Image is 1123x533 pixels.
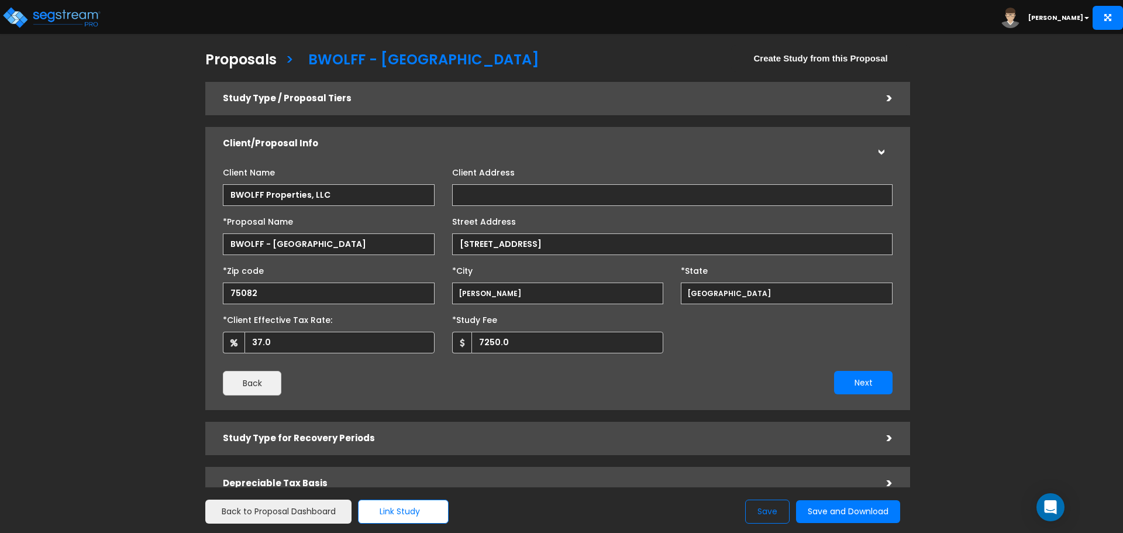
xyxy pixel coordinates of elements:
label: *Study Fee [452,310,497,326]
button: Save and Download [796,500,900,523]
div: > [869,474,893,493]
h3: Proposals [205,52,277,70]
a: Proposals [197,40,277,76]
a: Create Study from this Proposal [731,45,910,71]
div: > [871,132,890,155]
label: *Client Effective Tax Rate: [223,310,332,326]
button: Save [745,500,790,524]
label: Client Name [223,163,275,178]
img: logo_pro_r.png [2,6,101,29]
button: Next [834,371,893,394]
h5: Depreciable Tax Basis [223,479,869,489]
label: *Proposal Name [223,212,293,228]
h3: BWOLFF - [GEOGRAPHIC_DATA] [308,52,539,70]
label: Street Address [452,212,516,228]
button: Back [223,371,281,396]
div: > [869,429,893,448]
label: *City [452,261,473,277]
img: avatar.png [1000,8,1021,28]
h5: Study Type / Proposal Tiers [223,94,869,104]
h5: Client/Proposal Info [223,139,869,149]
button: Link Study [358,500,449,524]
label: Client Address [452,163,515,178]
b: [PERSON_NAME] [1028,13,1083,22]
h3: > [285,52,294,70]
h5: Study Type for Recovery Periods [223,434,869,443]
a: Back to Proposal Dashboard [205,500,352,524]
a: BWOLFF - [GEOGRAPHIC_DATA] [299,40,539,76]
label: *State [681,261,708,277]
label: *Zip code [223,261,264,277]
div: Open Intercom Messenger [1036,493,1065,521]
div: > [869,90,893,108]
